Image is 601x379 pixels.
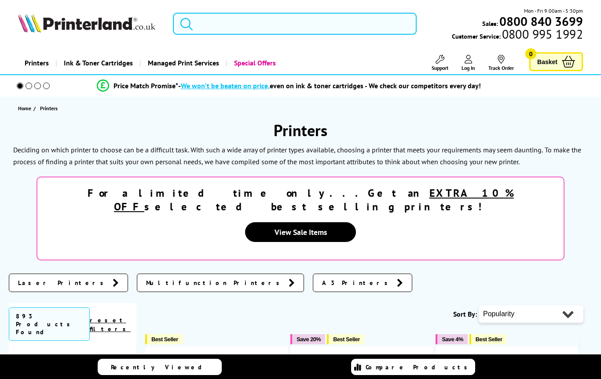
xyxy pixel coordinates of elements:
span: Save 4% [442,336,463,343]
a: Track Order [488,55,514,71]
a: View Sale Items [245,222,356,242]
span: Recently Viewed [111,363,211,371]
span: Best Seller [476,336,502,343]
div: 1 In Stock [246,354,283,362]
p: Deciding on which printer to choose can be a difficult task. With such a wide array of printer ty... [13,145,543,154]
div: 11 In Stock [532,354,574,362]
span: Compare Products [366,363,472,371]
strong: For a limited time only...Get an selected best selling printers! [88,186,514,213]
span: Best Seller [151,336,178,343]
span: Sort By: [453,310,477,318]
img: Printerland Logo [18,13,155,32]
span: Best Seller [333,336,360,343]
a: Special Offers [226,52,282,74]
b: 0800 840 3699 [499,13,583,29]
p: To make the process of finding a printer that suits your own personal needs, we have compiled som... [13,145,581,166]
a: Managed Print Services [139,52,226,74]
u: EXTRA 10% OFF [114,186,514,213]
span: Log In [462,65,475,71]
a: 0800 840 3699 [498,17,583,25]
a: Printerland Logo [18,13,162,34]
a: Printers [18,52,55,74]
span: A3 Printers [322,278,392,287]
span: Save 20% [297,336,321,343]
div: 1 In Stock [391,354,429,362]
button: Best Seller [469,334,507,344]
a: Ink & Toner Cartridges [55,52,139,74]
a: A3 Printers [313,274,412,292]
span: Mon - Fri 9:00am - 5:30pm [524,7,583,15]
h1: Printers [9,120,592,141]
li: modal_Promise [4,78,573,94]
a: Log In [462,55,475,71]
a: Multifunction Printers [137,274,304,292]
span: 0 [525,48,536,59]
span: Multifunction Printers [146,278,284,287]
a: Support [432,55,448,71]
span: 0800 995 1992 [501,30,583,38]
span: Ink & Toner Cartridges [64,52,133,74]
a: reset filters [90,316,131,333]
span: Customer Service: [452,30,583,40]
span: Laser Printers [18,278,108,287]
span: Support [432,65,448,71]
a: Laser Printers [9,274,128,292]
span: Printers [40,105,58,112]
div: - even on ink & toner cartridges - We check our competitors every day! [178,81,481,90]
span: Sales: [482,19,498,28]
a: Compare Products [351,359,475,375]
button: Save 4% [436,334,467,344]
span: Basket [537,56,557,68]
a: Basket 0 [529,52,583,71]
button: Save 20% [290,334,325,344]
span: Price Match Promise* [114,81,178,90]
span: We won’t be beaten on price, [181,81,270,90]
a: Home [18,104,33,113]
span: 893 Products Found [9,307,90,341]
button: Best Seller [145,334,183,344]
a: Recently Viewed [98,359,222,375]
button: Best Seller [327,334,364,344]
